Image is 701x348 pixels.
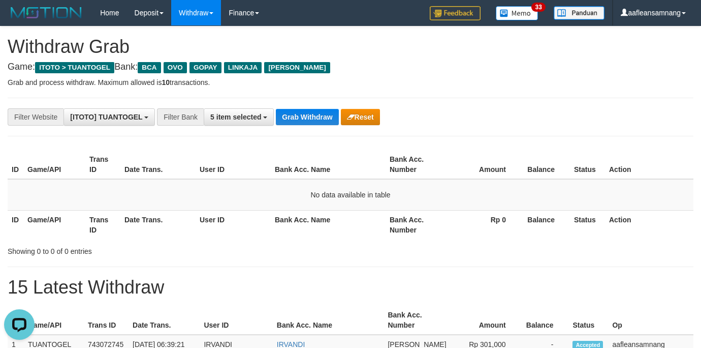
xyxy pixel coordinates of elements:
th: User ID [196,150,271,179]
th: Status [568,306,608,335]
span: GOPAY [189,62,221,73]
h4: Game: Bank: [8,62,693,72]
span: LINKAJA [224,62,262,73]
th: Game/API [23,150,85,179]
button: 5 item selected [204,108,274,126]
th: ID [8,210,23,239]
button: Open LiveChat chat widget [4,4,35,35]
th: Action [605,210,693,239]
th: Bank Acc. Name [271,210,386,239]
th: Trans ID [85,150,120,179]
button: [ITOTO] TUANTOGEL [63,108,155,126]
span: OVO [164,62,187,73]
span: ITOTO > TUANTOGEL [35,62,114,73]
span: [ITOTO] TUANTOGEL [70,113,142,121]
img: Feedback.jpg [430,6,481,20]
img: Button%20Memo.svg [496,6,538,20]
th: User ID [196,210,271,239]
th: Rp 0 [448,210,521,239]
th: Trans ID [85,210,120,239]
th: Game/API [23,210,85,239]
th: Bank Acc. Number [386,150,448,179]
th: Action [605,150,693,179]
th: Bank Acc. Number [384,306,450,335]
th: Date Trans. [120,150,196,179]
span: 33 [531,3,545,12]
th: Bank Acc. Name [271,150,386,179]
th: Op [608,306,693,335]
th: ID [8,150,23,179]
button: Reset [341,109,380,125]
th: Status [570,150,605,179]
th: Amount [451,306,521,335]
span: 5 item selected [210,113,261,121]
th: Bank Acc. Number [386,210,448,239]
img: panduan.png [554,6,604,20]
button: Grab Withdraw [276,109,338,125]
th: Amount [448,150,521,179]
span: BCA [138,62,161,73]
h1: Withdraw Grab [8,37,693,57]
div: Filter Website [8,108,63,126]
th: Date Trans. [129,306,200,335]
span: [PERSON_NAME] [264,62,330,73]
h1: 15 Latest Withdraw [8,277,693,298]
th: Trans ID [84,306,129,335]
th: Balance [521,150,570,179]
img: MOTION_logo.png [8,5,85,20]
strong: 10 [162,78,170,86]
div: Showing 0 to 0 of 0 entries [8,242,284,256]
td: No data available in table [8,179,693,211]
th: Status [570,210,605,239]
p: Grab and process withdraw. Maximum allowed is transactions. [8,77,693,88]
th: Date Trans. [120,210,196,239]
th: Game/API [24,306,84,335]
th: Bank Acc. Name [273,306,384,335]
th: Balance [521,306,569,335]
div: Filter Bank [157,108,204,126]
th: User ID [200,306,272,335]
th: Balance [521,210,570,239]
